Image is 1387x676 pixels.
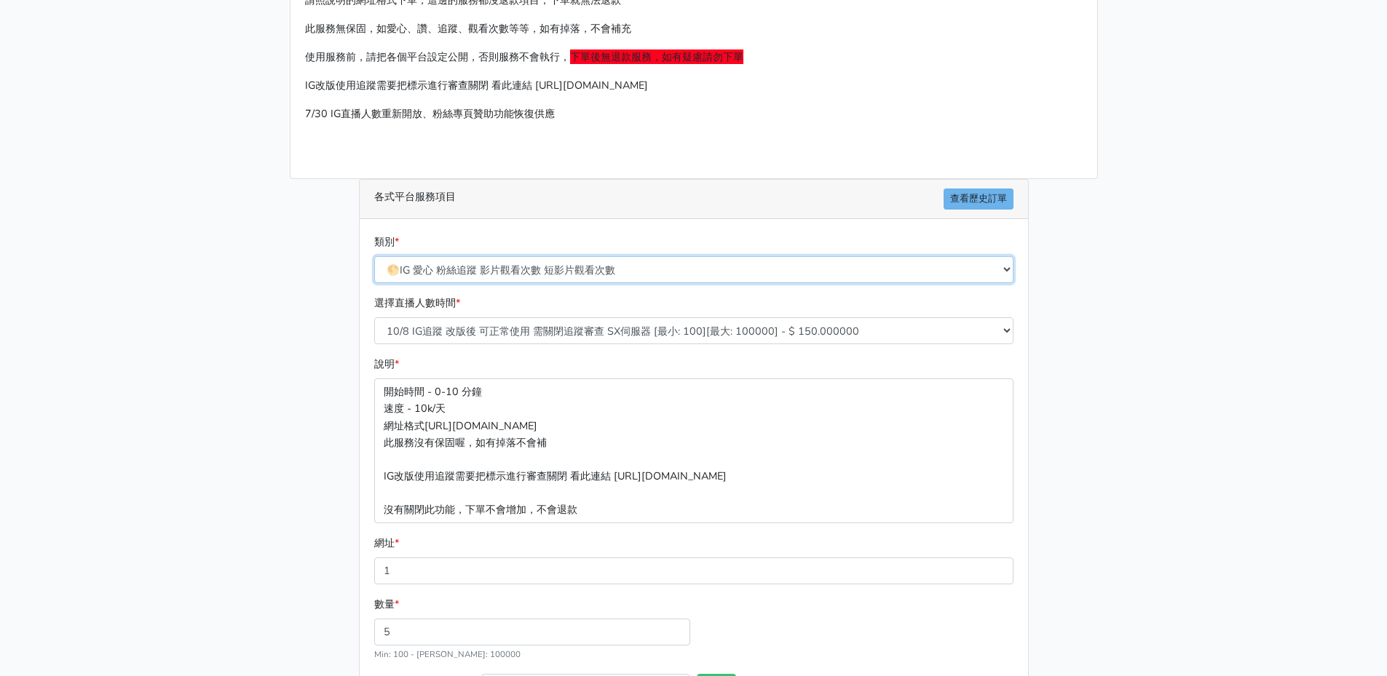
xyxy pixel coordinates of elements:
label: 類別 [374,234,399,250]
p: 此服務無保固，如愛心、讚、追蹤、觀看次數等等，如有掉落，不會補充 [305,20,1083,37]
span: 下單後無退款服務，如有疑慮請勿下單 [570,49,743,64]
p: 7/30 IG直播人數重新開放、粉絲專頁贊助功能恢復供應 [305,106,1083,122]
p: 開始時間 - 0-10 分鐘 速度 - 10k/天 網址格式[URL][DOMAIN_NAME] 此服務沒有保固喔，如有掉落不會補 IG改版使用追蹤需要把標示進行審查關閉 看此連結 [URL][... [374,378,1013,522]
label: 網址 [374,535,399,552]
label: 選擇直播人數時間 [374,295,460,311]
label: 數量 [374,596,399,613]
p: IG改版使用追蹤需要把標示進行審查關閉 看此連結 [URL][DOMAIN_NAME] [305,77,1083,94]
p: 使用服務前，請把各個平台設定公開，否則服務不會執行， [305,49,1083,65]
a: 查看歷史訂單 [944,188,1013,210]
div: 各式平台服務項目 [360,180,1028,219]
input: 這邊填入網址 [374,557,1013,584]
label: 說明 [374,356,399,373]
small: Min: 100 - [PERSON_NAME]: 100000 [374,648,521,660]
